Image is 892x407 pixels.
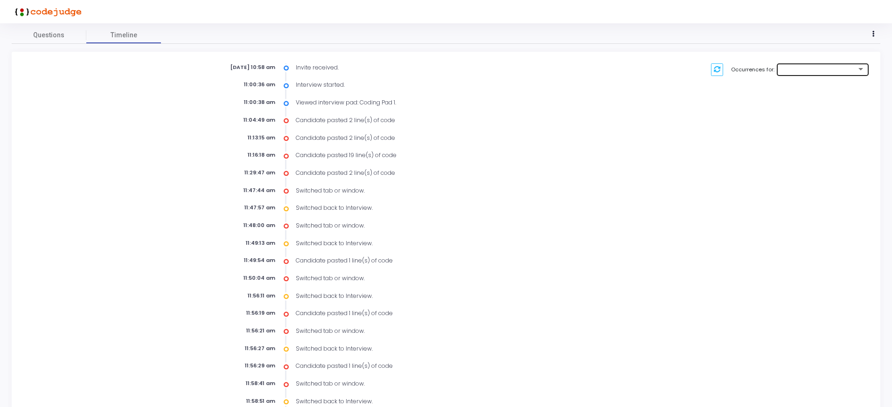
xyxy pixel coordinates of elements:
[163,151,285,159] div: 11:16:18 am
[291,327,584,335] div: Switched tab or window.
[163,169,285,177] div: 11:29:47 am
[163,204,285,212] div: 11:47:57 am
[291,397,584,406] div: Switched back to Interview.
[163,134,285,142] div: 11:13:15 am
[291,256,584,265] div: Candidate pasted 1 line(s) of code
[291,116,584,124] div: Candidate pasted 2 line(s) of code
[111,30,137,40] span: Timeline
[163,256,285,264] div: 11:49:54 am
[291,169,584,177] div: Candidate pasted 2 line(s) of code
[163,221,285,229] div: 11:48:00 am
[163,379,285,387] div: 11:58:41 am
[163,309,285,317] div: 11:56:19 am
[163,362,285,370] div: 11:56:29 am
[163,186,285,194] div: 11:47:44 am
[163,292,285,300] div: 11:56:11 am
[291,379,584,388] div: Switched tab or window.
[163,116,285,124] div: 11:04:49 am
[163,327,285,335] div: 11:56:21 am
[163,397,285,405] div: 11:58:51 am
[291,63,584,72] div: Invite received.
[291,309,584,317] div: Candidate pasted 1 line(s) of code
[291,221,584,230] div: Switched tab or window.
[291,292,584,300] div: Switched back to Interview.
[163,81,285,89] div: 11:00:36 am
[12,30,86,40] span: Questions
[291,345,584,353] div: Switched back to Interview.
[291,98,584,107] div: Viewed interview pad: Coding Pad 1.
[291,239,584,248] div: Switched back to Interview.
[291,134,584,142] div: Candidate pasted 2 line(s) of code
[163,98,285,106] div: 11:00:38 am
[291,81,584,89] div: Interview started.
[291,204,584,212] div: Switched back to Interview.
[163,345,285,352] div: 11:56:27 am
[291,151,584,159] div: Candidate pasted 19 line(s) of code
[163,239,285,247] div: 11:49:13 am
[731,66,774,74] label: Occurrences for:
[291,186,584,195] div: Switched tab or window.
[163,63,285,71] div: [DATE] 10:58 am
[291,274,584,283] div: Switched tab or window.
[12,2,82,21] img: logo
[163,274,285,282] div: 11:50:04 am
[291,362,584,370] div: Candidate pasted 1 line(s) of code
